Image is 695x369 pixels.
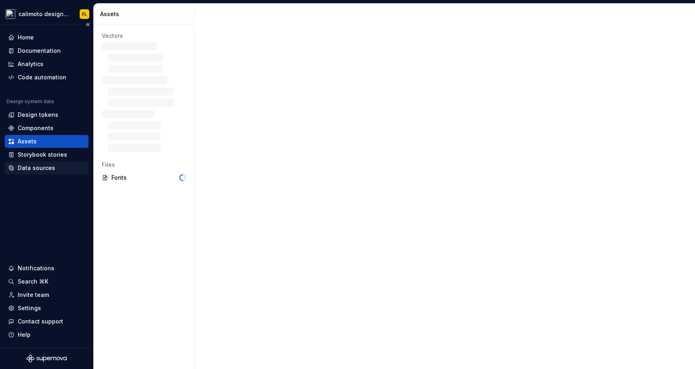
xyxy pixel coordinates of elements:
div: Vectors [102,32,186,40]
div: Notifications [18,264,54,272]
a: Storybook stories [5,148,88,161]
a: Assets [5,135,88,148]
div: Assets [18,137,37,145]
a: Components [5,122,88,135]
a: Data sources [5,162,88,174]
div: Assets [100,10,191,18]
div: Data sources [18,164,55,172]
div: Search ⌘K [18,278,48,286]
div: Help [18,331,31,339]
div: Invite team [18,291,49,299]
div: Storybook stories [18,151,67,159]
a: Home [5,31,88,44]
div: Fonts [111,174,179,182]
a: Design tokens [5,108,88,121]
div: Settings [18,304,41,312]
div: FL [82,11,87,17]
div: Design tokens [18,111,58,119]
div: Contact support [18,317,63,325]
div: calimoto design system [19,10,70,18]
svg: Supernova Logo [27,354,67,363]
button: Collapse sidebar [82,19,93,30]
div: Documentation [18,47,61,55]
div: Design system data [6,98,54,105]
button: Notifications [5,262,88,275]
div: Components [18,124,53,132]
div: Files [102,161,186,169]
div: Analytics [18,60,43,68]
a: Fonts [99,171,189,184]
a: Invite team [5,288,88,301]
button: Help [5,328,88,341]
a: Documentation [5,44,88,57]
button: calimoto design systemFL [2,5,92,23]
div: Home [18,33,34,41]
a: Analytics [5,58,88,70]
div: Code automation [18,73,66,81]
button: Contact support [5,315,88,328]
a: Settings [5,302,88,315]
a: Code automation [5,71,88,84]
button: Search ⌘K [5,275,88,288]
img: 3fb40619-533a-43e4-8b31-46179e7a9719.png [6,9,15,19]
